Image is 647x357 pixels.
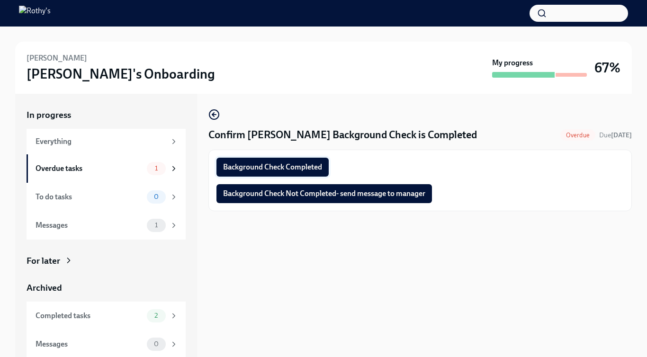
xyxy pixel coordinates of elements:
div: Messages [36,339,143,349]
span: 0 [148,340,164,348]
span: 1 [149,165,163,172]
h3: [PERSON_NAME]'s Onboarding [27,65,215,82]
h3: 67% [594,59,620,76]
div: For later [27,255,60,267]
div: To do tasks [36,192,143,202]
h4: Confirm [PERSON_NAME] Background Check is Completed [208,128,477,142]
a: Completed tasks2 [27,302,186,330]
img: Rothy's [19,6,51,21]
a: To do tasks0 [27,183,186,211]
a: For later [27,255,186,267]
span: August 23rd, 2025 12:00 [599,131,632,140]
span: Background Check Completed [223,162,322,172]
button: Background Check Completed [216,158,329,177]
div: Messages [36,220,143,231]
span: Overdue [560,132,595,139]
div: Completed tasks [36,311,143,321]
a: Overdue tasks1 [27,154,186,183]
span: 1 [149,222,163,229]
div: Overdue tasks [36,163,143,174]
a: Archived [27,282,186,294]
span: Background Check Not Completed- send message to manager [223,189,425,198]
a: Everything [27,129,186,154]
strong: My progress [492,58,533,68]
strong: [DATE] [611,131,632,139]
a: In progress [27,109,186,121]
button: Background Check Not Completed- send message to manager [216,184,432,203]
a: Messages1 [27,211,186,240]
span: 0 [148,193,164,200]
div: Everything [36,136,166,147]
span: 2 [149,312,163,319]
span: Due [599,131,632,139]
h6: [PERSON_NAME] [27,53,87,63]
